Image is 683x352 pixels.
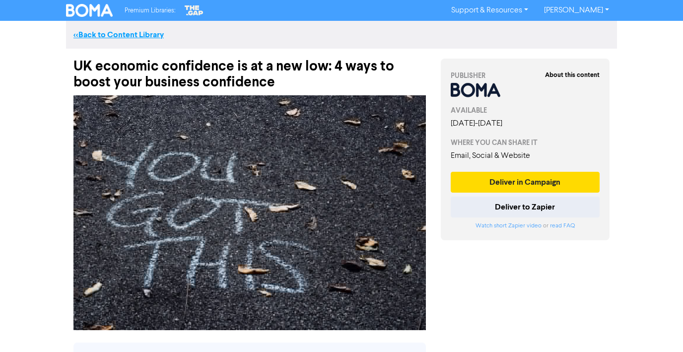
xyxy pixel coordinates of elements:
[451,138,600,148] div: WHERE YOU CAN SHARE IT
[545,71,600,79] strong: About this content
[451,172,600,193] button: Deliver in Campaign
[451,150,600,162] div: Email, Social & Website
[451,197,600,217] button: Deliver to Zapier
[443,2,536,18] a: Support & Resources
[66,4,113,17] img: BOMA Logo
[73,30,164,40] a: <<Back to Content Library
[451,70,600,81] div: PUBLISHER
[536,2,617,18] a: [PERSON_NAME]
[451,221,600,230] div: or
[73,49,426,90] div: UK economic confidence is at a new low: 4 ways to boost your business confidence
[451,105,600,116] div: AVAILABLE
[183,4,205,17] img: The Gap
[451,118,600,130] div: [DATE] - [DATE]
[550,223,575,229] a: read FAQ
[125,7,175,14] span: Premium Libraries:
[633,304,683,352] iframe: Chat Widget
[476,223,542,229] a: Watch short Zapier video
